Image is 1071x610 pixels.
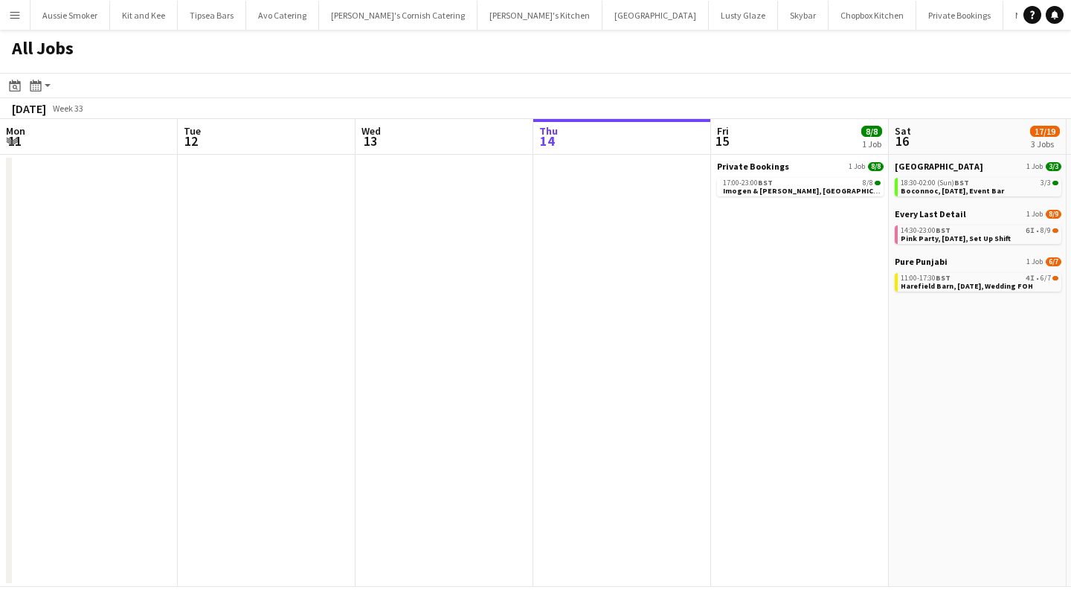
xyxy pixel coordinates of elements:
[901,178,1058,195] a: 18:30-02:00 (Sun)BST3/3Boconnoc, [DATE], Event Bar
[1026,274,1035,282] span: 4I
[1026,210,1043,219] span: 1 Job
[1052,276,1058,280] span: 6/7
[539,124,558,138] span: Thu
[1052,181,1058,185] span: 3/3
[110,1,178,30] button: Kit and Kee
[178,1,246,30] button: Tipsea Bars
[717,161,884,199] div: Private Bookings1 Job8/817:00-23:00BST8/8Imogen & [PERSON_NAME], [GEOGRAPHIC_DATA], [DATE]
[6,124,25,138] span: Mon
[936,273,951,283] span: BST
[602,1,709,30] button: [GEOGRAPHIC_DATA]
[901,186,1004,196] span: Boconnoc, 16th August, Event Bar
[901,227,951,234] span: 14:30-23:00
[895,256,948,267] span: Pure Punjabi
[361,124,381,138] span: Wed
[1041,179,1051,187] span: 3/3
[477,1,602,30] button: [PERSON_NAME]'s Kitchen
[901,273,1058,290] a: 11:00-17:30BST4I•6/7Harefield Barn, [DATE], Wedding FOH
[1052,228,1058,233] span: 8/9
[901,274,951,282] span: 11:00-17:30
[954,178,969,187] span: BST
[901,274,1058,282] div: •
[892,132,911,150] span: 16
[1046,162,1061,171] span: 3/3
[895,161,983,172] span: Boconnoc House
[1026,162,1043,171] span: 1 Job
[12,101,46,116] div: [DATE]
[895,208,966,219] span: Every Last Detail
[901,281,1033,291] span: Harefield Barn, 16th August, Wedding FOH
[862,138,881,150] div: 1 Job
[895,161,1061,172] a: [GEOGRAPHIC_DATA]1 Job3/3
[758,178,773,187] span: BST
[895,161,1061,208] div: [GEOGRAPHIC_DATA]1 Job3/318:30-02:00 (Sun)BST3/3Boconnoc, [DATE], Event Bar
[4,132,25,150] span: 11
[715,132,729,150] span: 15
[181,132,201,150] span: 12
[184,124,201,138] span: Tue
[901,234,1011,243] span: Pink Party, 16th August, Set Up Shift
[717,161,884,172] a: Private Bookings1 Job8/8
[359,132,381,150] span: 13
[723,186,925,196] span: Imogen & Olusegun, Stennack Farm, 15th August
[1026,227,1035,234] span: 6I
[717,161,789,172] span: Private Bookings
[246,1,319,30] button: Avo Catering
[1026,257,1043,266] span: 1 Job
[863,179,873,187] span: 8/8
[895,208,1061,256] div: Every Last Detail1 Job8/914:30-23:00BST6I•8/9Pink Party, [DATE], Set Up Shift
[916,1,1003,30] button: Private Bookings
[1046,210,1061,219] span: 8/9
[778,1,829,30] button: Skybar
[1041,227,1051,234] span: 8/9
[717,124,729,138] span: Fri
[849,162,865,171] span: 1 Job
[829,1,916,30] button: Chopbox Kitchen
[895,256,1061,295] div: Pure Punjabi1 Job6/711:00-17:30BST4I•6/7Harefield Barn, [DATE], Wedding FOH
[901,227,1058,234] div: •
[901,179,969,187] span: 18:30-02:00 (Sun)
[1041,274,1051,282] span: 6/7
[1030,126,1060,137] span: 17/19
[875,181,881,185] span: 8/8
[895,256,1061,267] a: Pure Punjabi1 Job6/7
[936,225,951,235] span: BST
[30,1,110,30] button: Aussie Smoker
[723,179,773,187] span: 17:00-23:00
[723,178,881,195] a: 17:00-23:00BST8/8Imogen & [PERSON_NAME], [GEOGRAPHIC_DATA], [DATE]
[895,124,911,138] span: Sat
[1046,257,1061,266] span: 6/7
[49,103,86,114] span: Week 33
[709,1,778,30] button: Lusty Glaze
[868,162,884,171] span: 8/8
[319,1,477,30] button: [PERSON_NAME]'s Cornish Catering
[861,126,882,137] span: 8/8
[1031,138,1059,150] div: 3 Jobs
[537,132,558,150] span: 14
[895,208,1061,219] a: Every Last Detail1 Job8/9
[901,225,1058,243] a: 14:30-23:00BST6I•8/9Pink Party, [DATE], Set Up Shift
